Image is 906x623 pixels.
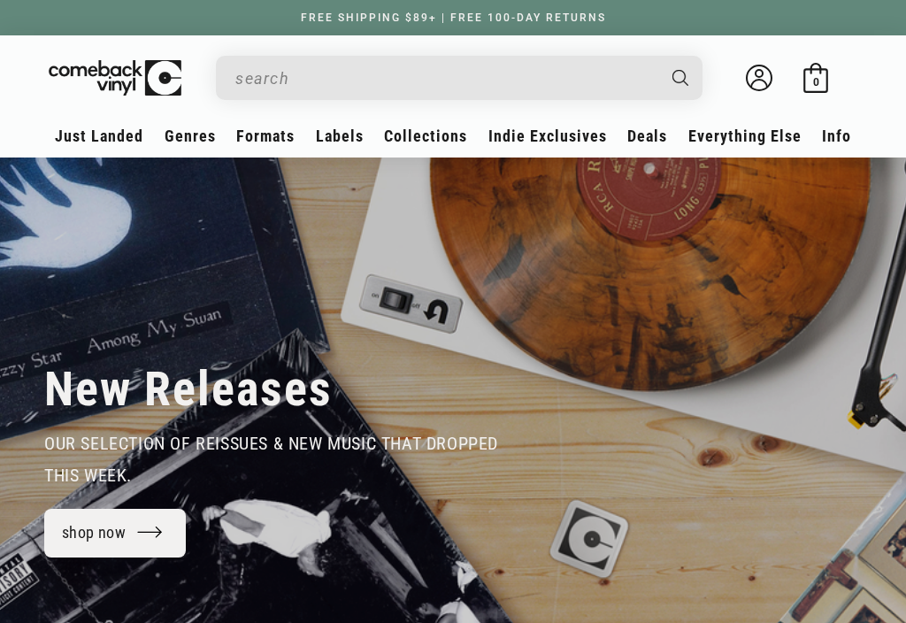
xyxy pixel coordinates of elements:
button: Search [657,56,705,100]
span: Deals [627,127,667,145]
span: Just Landed [55,127,143,145]
a: FREE SHIPPING $89+ | FREE 100-DAY RETURNS [283,12,624,24]
span: Formats [236,127,295,145]
span: Indie Exclusives [488,127,607,145]
span: 0 [813,75,819,88]
div: Search [216,56,703,100]
input: search [235,60,655,96]
span: Collections [384,127,467,145]
span: Info [822,127,851,145]
span: Labels [316,127,364,145]
span: Everything Else [688,127,802,145]
a: shop now [44,509,186,558]
span: our selection of reissues & new music that dropped this week. [44,433,498,486]
span: Genres [165,127,216,145]
h2: New Releases [44,360,333,419]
